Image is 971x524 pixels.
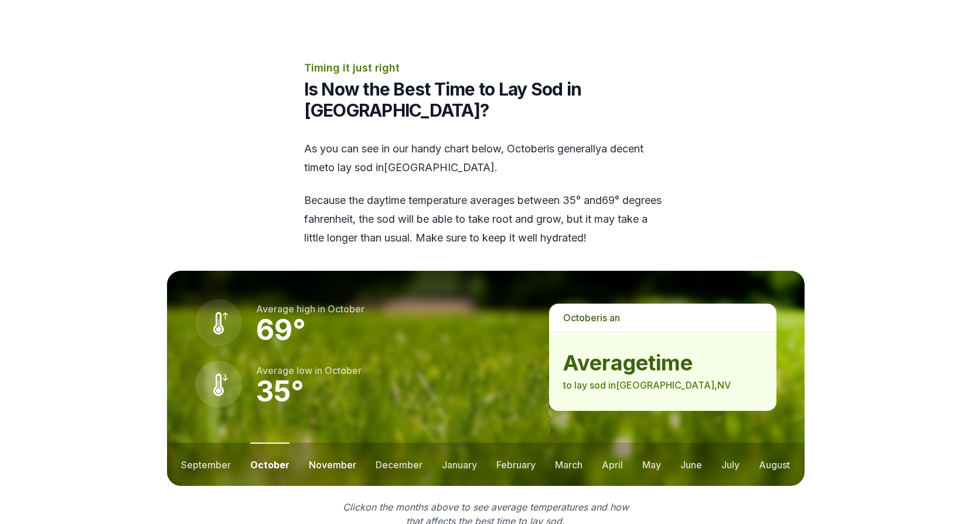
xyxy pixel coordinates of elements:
span: october [325,365,362,376]
p: Timing it just right [304,60,667,76]
button: april [602,443,623,486]
button: september [181,443,231,486]
p: Because the daytime temperature averages between 35 ° and 69 ° degrees fahrenheit, the sod will b... [304,191,667,247]
div: As you can see in our handy chart below, is generally a decent time to lay sod in [GEOGRAPHIC_DAT... [304,139,667,247]
button: august [759,443,790,486]
button: june [680,443,702,486]
button: november [309,443,356,486]
button: may [642,443,661,486]
strong: 69 ° [256,312,306,347]
p: is a n [549,304,776,332]
p: to lay sod in [GEOGRAPHIC_DATA] , NV [563,378,762,392]
p: Average high in [256,302,364,316]
button: december [376,443,423,486]
button: february [496,443,536,486]
h2: Is Now the Best Time to Lay Sod in [GEOGRAPHIC_DATA]? [304,79,667,121]
button: october [250,443,289,486]
span: october [507,142,547,155]
span: october [563,312,600,324]
strong: 35 ° [256,374,304,409]
span: october [328,303,364,315]
button: march [555,443,582,486]
p: Average low in [256,363,362,377]
button: july [721,443,740,486]
button: january [442,443,477,486]
strong: average time [563,351,762,375]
